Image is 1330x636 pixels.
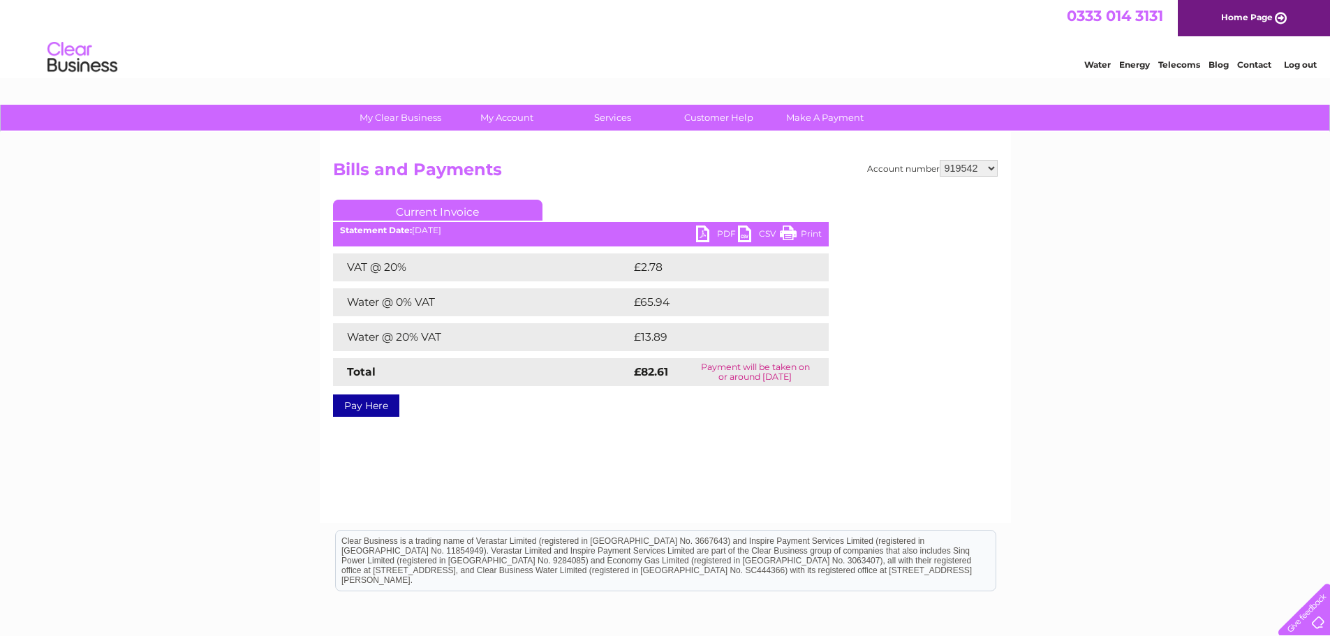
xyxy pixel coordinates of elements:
[347,365,376,378] strong: Total
[47,36,118,79] img: logo.png
[333,225,829,235] div: [DATE]
[333,160,998,186] h2: Bills and Payments
[767,105,882,131] a: Make A Payment
[1237,59,1271,70] a: Contact
[661,105,776,131] a: Customer Help
[343,105,458,131] a: My Clear Business
[333,288,630,316] td: Water @ 0% VAT
[333,200,542,221] a: Current Invoice
[336,8,996,68] div: Clear Business is a trading name of Verastar Limited (registered in [GEOGRAPHIC_DATA] No. 3667643...
[682,358,829,386] td: Payment will be taken on or around [DATE]
[555,105,670,131] a: Services
[1158,59,1200,70] a: Telecoms
[1209,59,1229,70] a: Blog
[1119,59,1150,70] a: Energy
[630,253,796,281] td: £2.78
[630,323,799,351] td: £13.89
[696,225,738,246] a: PDF
[449,105,564,131] a: My Account
[340,225,412,235] b: Statement Date:
[634,365,668,378] strong: £82.61
[333,323,630,351] td: Water @ 20% VAT
[867,160,998,177] div: Account number
[333,394,399,417] a: Pay Here
[630,288,801,316] td: £65.94
[1067,7,1163,24] a: 0333 014 3131
[780,225,822,246] a: Print
[1084,59,1111,70] a: Water
[333,253,630,281] td: VAT @ 20%
[1284,59,1317,70] a: Log out
[738,225,780,246] a: CSV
